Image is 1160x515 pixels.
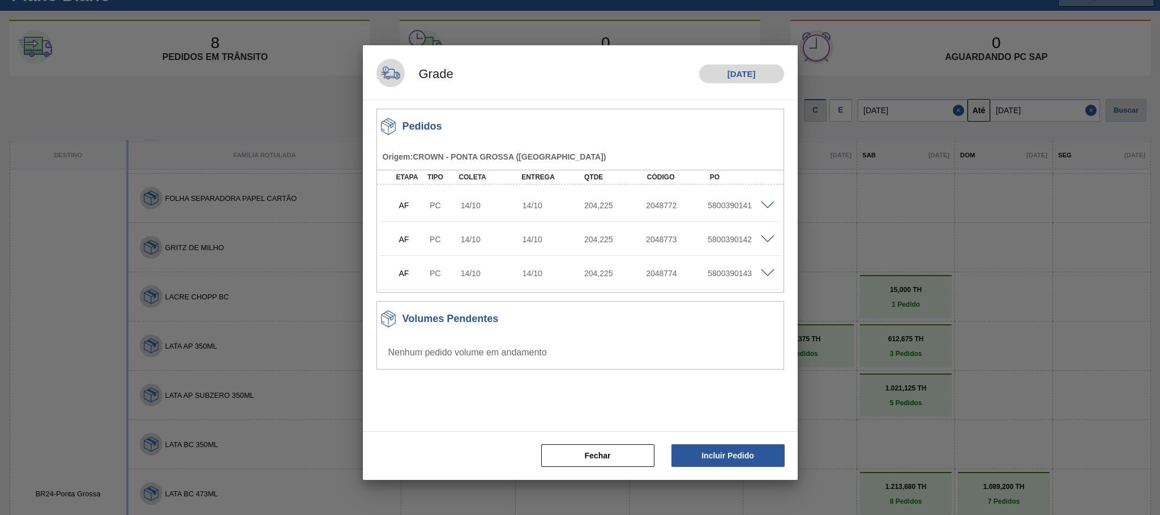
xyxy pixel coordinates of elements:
div: 5800390141 [705,201,774,210]
div: Pedido de Compra [427,235,459,244]
div: Qtde [581,173,652,181]
div: Pedido de Compra [427,201,459,210]
div: 14/10/2025 [458,235,527,244]
div: 14/10/2025 [520,201,589,210]
div: 14/10/2025 [458,269,527,278]
p: AF [399,235,425,244]
div: Tipo [425,173,457,181]
div: Coleta [456,173,526,181]
p: AF [399,201,425,210]
div: 14/10/2025 [458,201,527,210]
h3: Pedidos [403,121,442,132]
div: 2048772 [643,201,712,210]
h5: Origem : CROWN - PONTA GROSSA ([GEOGRAPHIC_DATA]) [383,152,782,161]
div: Aguardando Faturamento [396,261,428,286]
div: Nenhum pedido volume em andamento [377,336,784,369]
div: PO [707,173,777,181]
h1: Grade [405,65,453,83]
div: 5800390142 [705,235,774,244]
h1: [DATE] [699,65,784,83]
div: Entrega [519,173,589,181]
div: 2048773 [643,235,712,244]
div: 14/10/2025 [520,269,589,278]
p: AF [399,269,425,278]
div: Código [644,173,714,181]
div: 2048774 [643,269,712,278]
div: 204,225 [581,235,650,244]
button: Fechar [541,444,654,467]
div: Pedido de Compra [427,269,459,278]
button: Incluir Pedido [671,444,785,467]
div: Etapa [393,173,426,181]
div: 204,225 [581,201,650,210]
h3: Volumes Pendentes [403,313,499,325]
div: 5800390143 [705,269,774,278]
div: 14/10/2025 [520,235,589,244]
div: Aguardando Faturamento [396,227,428,252]
div: 204,225 [581,269,650,278]
div: Aguardando Faturamento [396,193,428,218]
